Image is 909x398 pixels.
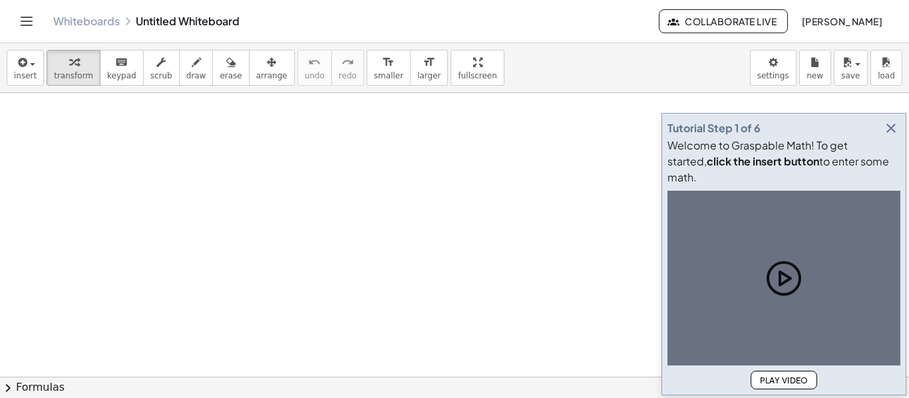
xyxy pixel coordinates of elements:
button: arrange [249,50,295,86]
span: settings [757,71,789,80]
button: new [799,50,831,86]
span: [PERSON_NAME] [801,15,882,27]
button: scrub [143,50,180,86]
button: draw [179,50,214,86]
button: undoundo [297,50,332,86]
button: erase [212,50,249,86]
button: [PERSON_NAME] [791,9,893,33]
span: Collaborate Live [670,15,777,27]
span: larger [417,71,441,80]
button: Collaborate Live [659,9,788,33]
span: insert [14,71,37,80]
button: keyboardkeypad [100,50,144,86]
b: click the insert button [707,154,819,168]
button: fullscreen [451,50,504,86]
i: keyboard [115,54,128,70]
span: save [841,71,860,80]
button: Play Video [751,371,817,389]
button: settings [750,50,797,86]
span: smaller [374,71,403,80]
span: scrub [150,71,172,80]
button: Toggle navigation [16,11,37,32]
span: erase [220,71,242,80]
button: insert [7,50,44,86]
button: format_sizesmaller [367,50,411,86]
div: Welcome to Graspable Math! To get started, to enter some math. [667,138,900,185]
span: undo [305,71,325,80]
span: arrange [256,71,287,80]
i: format_size [382,54,395,70]
div: Tutorial Step 1 of 6 [667,120,761,136]
i: redo [341,54,354,70]
span: Play Video [759,375,809,385]
button: load [870,50,902,86]
span: keypad [107,71,136,80]
button: transform [47,50,100,86]
i: format_size [423,54,435,70]
span: load [878,71,895,80]
a: Whiteboards [53,15,120,28]
i: undo [308,54,321,70]
span: draw [186,71,206,80]
button: save [834,50,868,86]
span: new [807,71,823,80]
button: format_sizelarger [410,50,448,86]
span: transform [54,71,93,80]
button: redoredo [331,50,364,86]
span: fullscreen [458,71,496,80]
span: redo [339,71,357,80]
